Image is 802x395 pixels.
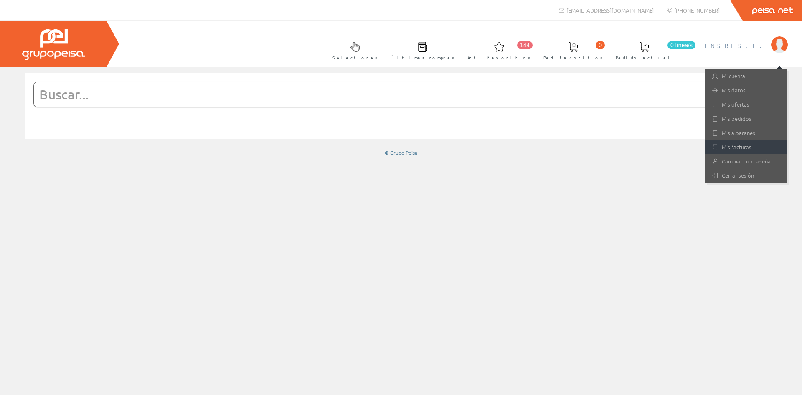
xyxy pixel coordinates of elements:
span: INSBE S.L. [705,41,767,50]
a: INSBE S.L. [705,35,788,43]
a: Mis albaranes [705,126,787,140]
a: Mis pedidos [705,112,787,126]
span: Selectores [332,54,378,62]
a: 144 Art. favoritos [459,35,535,65]
span: 144 [517,41,533,49]
span: [PHONE_NUMBER] [674,7,720,14]
a: Mis datos [705,83,787,97]
input: Buscar... [34,82,748,107]
a: Mis ofertas [705,97,787,112]
span: Ped. favoritos [543,54,603,62]
img: Grupo Peisa [22,29,85,60]
span: [EMAIL_ADDRESS][DOMAIN_NAME] [566,7,654,14]
span: 0 [596,41,605,49]
span: Últimas compras [391,54,454,62]
a: Mis facturas [705,140,787,154]
a: Selectores [324,35,382,65]
div: © Grupo Peisa [25,149,777,156]
span: Pedido actual [616,54,673,62]
a: Últimas compras [382,35,459,65]
a: Cambiar contraseña [705,154,787,168]
a: Mi cuenta [705,69,787,83]
span: Art. favoritos [467,54,530,62]
span: 0 línea/s [667,41,695,49]
a: Cerrar sesión [705,168,787,183]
